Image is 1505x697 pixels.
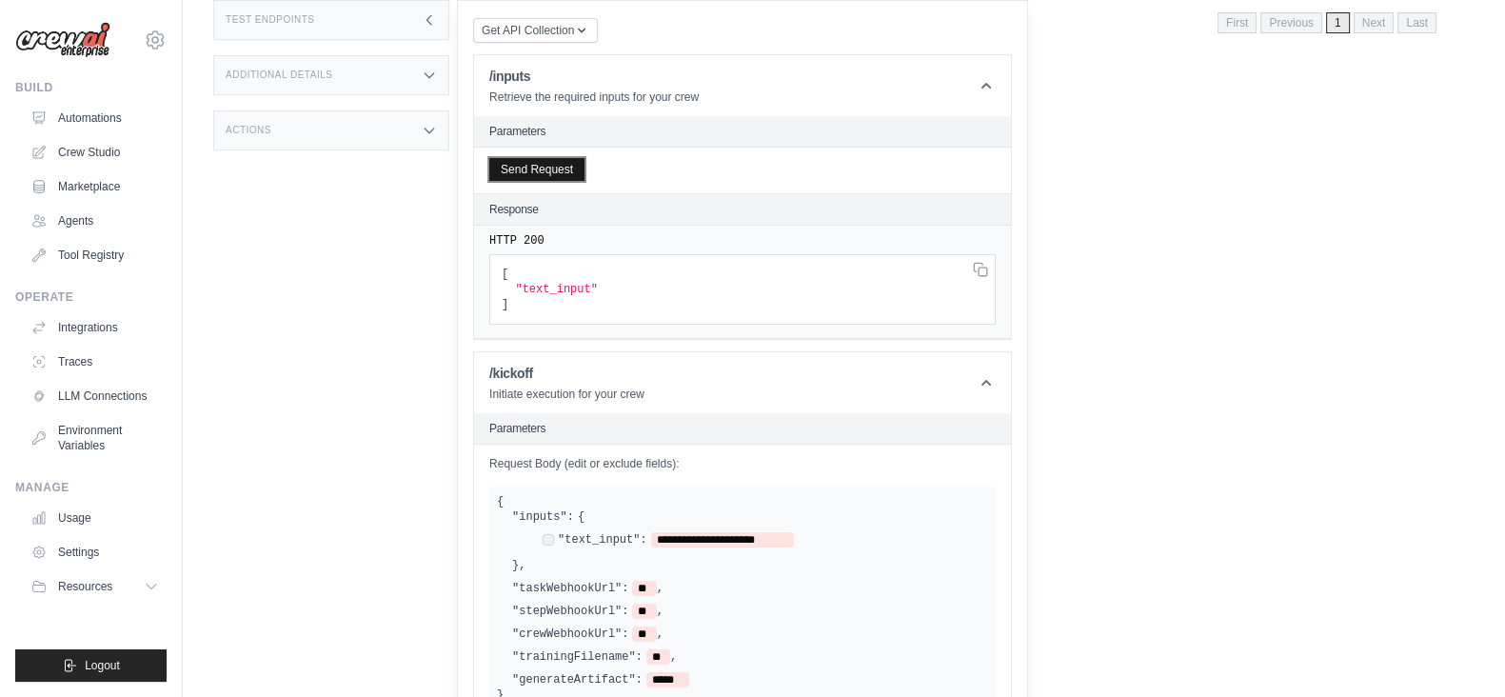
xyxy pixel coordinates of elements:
[519,558,525,573] span: ,
[482,23,574,38] span: Get API Collection
[515,283,597,296] span: "text_input"
[512,509,574,525] label: "inputs":
[512,672,643,687] label: "generateArtifact":
[15,649,167,682] button: Logout
[558,532,647,548] label: "text_input":
[23,171,167,202] a: Marketplace
[23,312,167,343] a: Integrations
[1354,12,1395,33] span: Next
[23,381,167,411] a: LLM Connections
[1397,12,1436,33] span: Last
[502,298,508,311] span: ]
[473,18,598,43] button: Get API Collection
[489,456,996,471] label: Request Body (edit or exclude fields):
[657,604,663,619] span: ,
[1260,12,1322,33] span: Previous
[489,233,996,249] pre: HTTP 200
[1218,12,1436,33] nav: Pagination
[15,289,167,305] div: Operate
[58,579,112,594] span: Resources
[23,240,167,270] a: Tool Registry
[23,347,167,377] a: Traces
[670,649,677,665] span: ,
[512,581,628,596] label: "taskWebhookUrl":
[512,604,628,619] label: "stepWebhookUrl":
[489,90,699,105] p: Retrieve the required inputs for your crew
[489,364,644,383] h1: /kickoff
[512,627,628,642] label: "crewWebhookUrl":
[15,80,167,95] div: Build
[1218,12,1257,33] span: First
[15,22,110,58] img: Logo
[489,158,584,181] button: Send Request
[502,268,508,281] span: [
[23,206,167,236] a: Agents
[23,137,167,168] a: Crew Studio
[489,67,699,86] h1: /inputs
[1326,12,1350,33] span: 1
[489,202,539,217] h2: Response
[657,581,663,596] span: ,
[226,70,332,81] h3: Additional Details
[657,627,663,642] span: ,
[23,415,167,461] a: Environment Variables
[23,103,167,133] a: Automations
[1410,606,1505,697] iframe: Chat Widget
[489,387,644,402] p: Initiate execution for your crew
[23,571,167,602] button: Resources
[489,124,996,139] h2: Parameters
[512,558,519,573] span: }
[15,480,167,495] div: Manage
[497,495,504,508] span: {
[226,14,315,26] h3: Test Endpoints
[85,658,120,673] span: Logout
[512,649,643,665] label: "trainingFilename":
[226,125,271,136] h3: Actions
[578,509,584,525] span: {
[489,421,996,436] h2: Parameters
[23,503,167,533] a: Usage
[23,537,167,568] a: Settings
